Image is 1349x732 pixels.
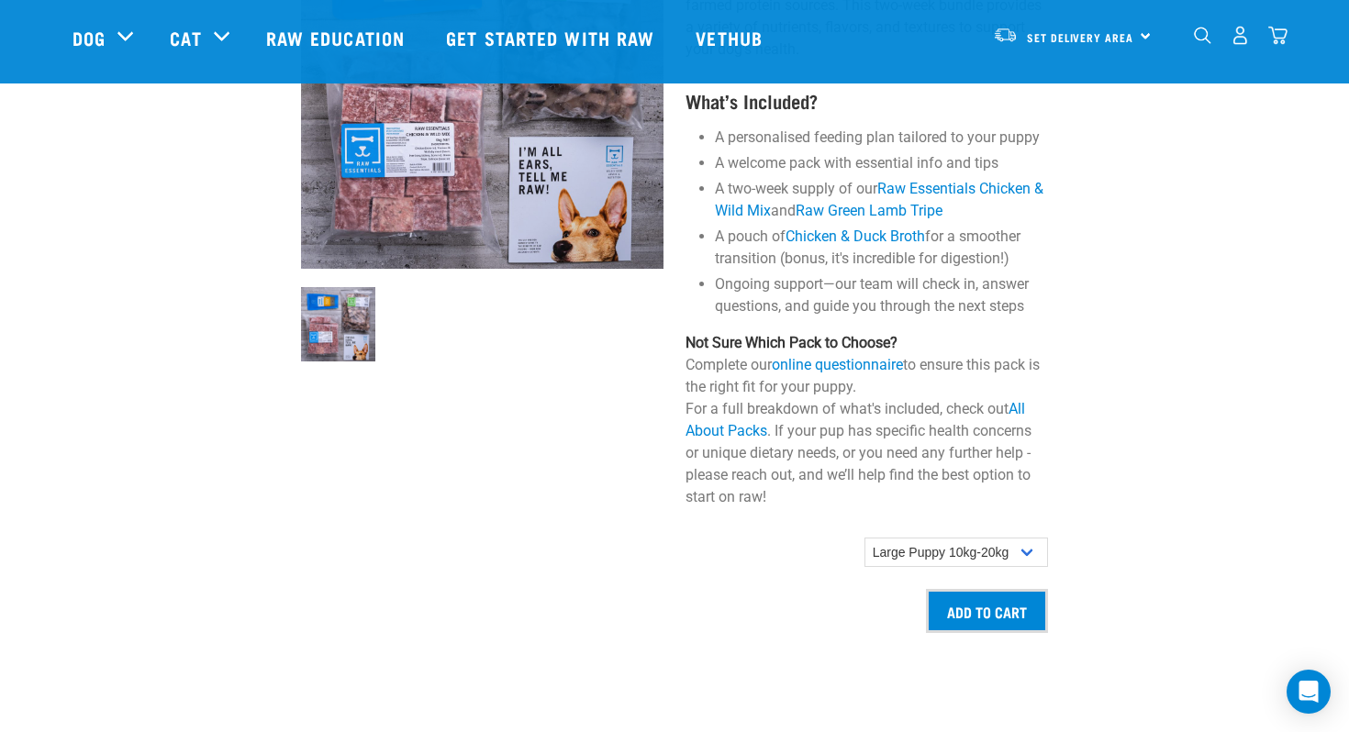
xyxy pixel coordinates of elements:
[715,178,1048,222] li: A two-week supply of our and
[1268,26,1288,45] img: home-icon@2x.png
[1194,27,1211,44] img: home-icon-1@2x.png
[1287,670,1331,714] div: Open Intercom Messenger
[677,1,786,74] a: Vethub
[715,152,1048,174] li: A welcome pack with essential info and tips
[796,202,942,219] a: Raw Green Lamb Tripe
[686,332,1048,508] p: Complete our to ensure this pack is the right fit for your puppy. For a full breakdown of what's ...
[686,95,818,105] strong: What’s Included?
[248,1,428,74] a: Raw Education
[301,287,375,361] img: NPS Puppy Update
[715,180,1043,219] a: Raw Essentials Chicken & Wild Mix
[993,27,1018,43] img: van-moving.png
[772,356,903,373] a: online questionnaire
[428,1,677,74] a: Get started with Raw
[715,273,1048,317] li: Ongoing support—our team will check in, answer questions, and guide you through the next steps
[715,226,1048,270] li: A pouch of for a smoother transition (bonus, it's incredible for digestion!)
[686,334,897,351] strong: Not Sure Which Pack to Choose?
[1231,26,1250,45] img: user.png
[926,589,1048,633] input: Add to cart
[170,24,201,51] a: Cat
[786,227,925,245] a: Chicken & Duck Broth
[1027,34,1133,40] span: Set Delivery Area
[715,127,1048,149] li: A personalised feeding plan tailored to your puppy
[72,24,106,51] a: Dog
